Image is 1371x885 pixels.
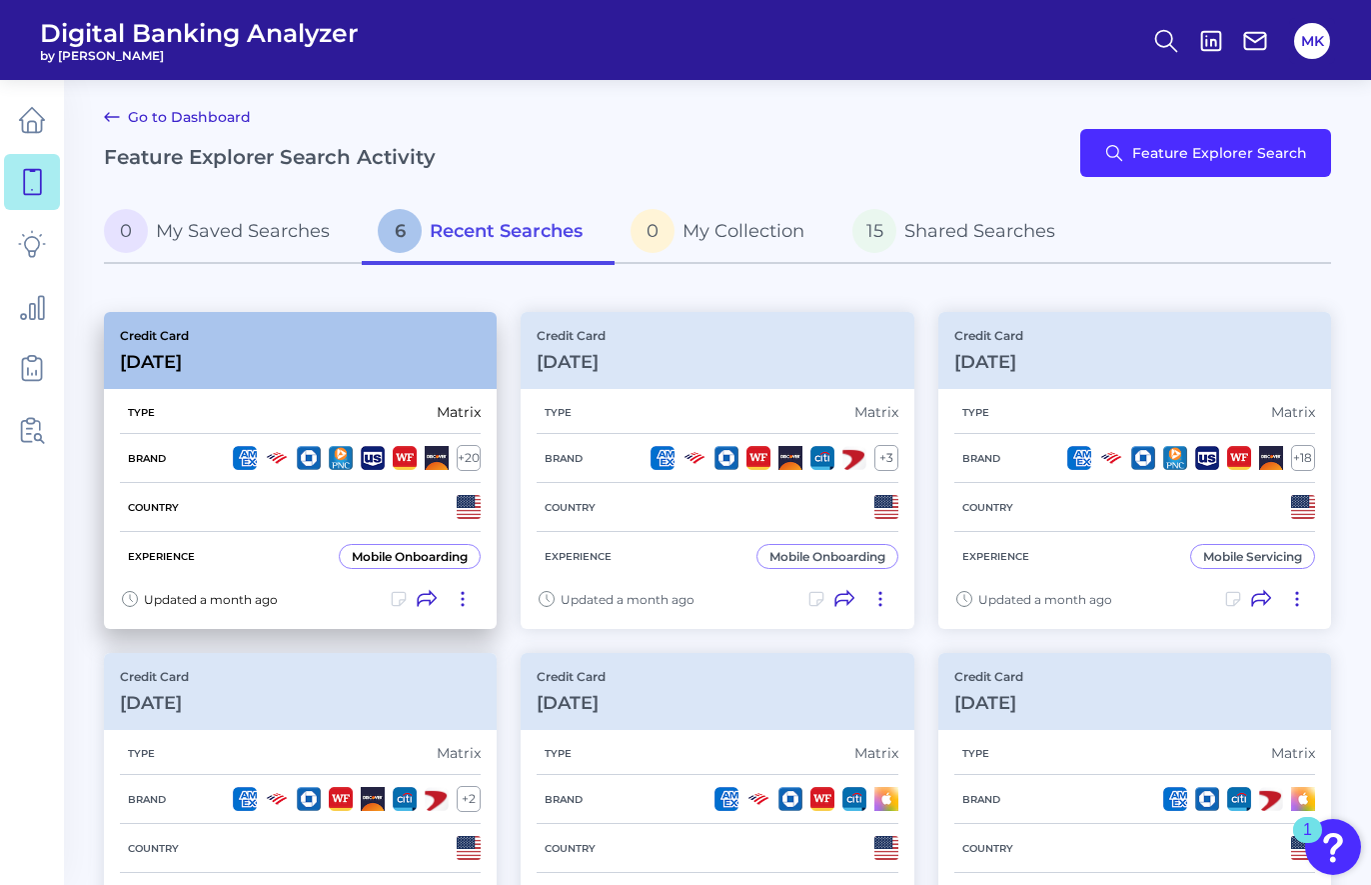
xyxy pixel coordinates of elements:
p: Credit Card [537,669,606,684]
h5: Type [120,406,163,419]
h5: Country [537,842,604,855]
span: Updated a month ago [144,592,278,607]
h3: [DATE] [120,351,189,373]
h5: Country [954,842,1021,855]
div: Matrix [1271,744,1315,762]
div: + 20 [457,445,481,471]
div: + 2 [457,786,481,812]
h5: Country [954,501,1021,514]
div: Mobile Onboarding [769,549,885,564]
span: 6 [378,209,422,253]
p: Credit Card [120,669,189,684]
span: Feature Explorer Search [1132,145,1307,161]
h5: Experience [120,550,203,563]
p: Credit Card [537,328,606,343]
a: 15Shared Searches [836,201,1087,265]
div: + 3 [874,445,898,471]
span: 0 [631,209,675,253]
a: 0My Collection [615,201,836,265]
div: Matrix [437,403,481,421]
h3: [DATE] [954,351,1023,373]
h3: [DATE] [954,692,1023,714]
div: 1 [1303,830,1312,856]
h3: [DATE] [537,351,606,373]
a: Credit Card[DATE]TypeMatrixBrand+18CountryExperienceMobile ServicingUpdated a month ago [938,312,1331,629]
h5: Brand [954,793,1008,806]
div: Matrix [854,744,898,762]
div: Matrix [437,744,481,762]
h5: Country [120,842,187,855]
span: 0 [104,209,148,253]
a: 0My Saved Searches [104,201,362,265]
button: MK [1294,23,1330,59]
h5: Type [537,406,580,419]
h5: Brand [120,793,174,806]
span: Updated a month ago [978,592,1112,607]
h5: Experience [537,550,620,563]
h5: Brand [537,793,591,806]
span: My Collection [683,220,804,242]
p: Credit Card [120,328,189,343]
a: Credit Card[DATE]TypeMatrixBrand+3CountryExperienceMobile OnboardingUpdated a month ago [521,312,913,629]
p: Credit Card [954,328,1023,343]
span: Updated a month ago [561,592,694,607]
button: Open Resource Center, 1 new notification [1305,819,1361,875]
h5: Brand [537,452,591,465]
div: Matrix [854,403,898,421]
span: by [PERSON_NAME] [40,48,359,63]
h5: Brand [120,452,174,465]
span: My Saved Searches [156,220,330,242]
a: 6Recent Searches [362,201,615,265]
h5: Type [537,747,580,760]
a: Go to Dashboard [104,105,251,129]
h5: Country [120,501,187,514]
div: Mobile Onboarding [352,549,468,564]
h5: Type [120,747,163,760]
span: Recent Searches [430,220,583,242]
h5: Brand [954,452,1008,465]
div: Mobile Servicing [1203,549,1302,564]
h5: Experience [954,550,1037,563]
p: Credit Card [954,669,1023,684]
span: 15 [852,209,896,253]
h5: Type [954,406,997,419]
h5: Country [537,501,604,514]
button: Feature Explorer Search [1080,129,1331,177]
h5: Type [954,747,997,760]
h3: [DATE] [537,692,606,714]
div: + 18 [1291,445,1315,471]
span: Shared Searches [904,220,1055,242]
span: Digital Banking Analyzer [40,18,359,48]
h2: Feature Explorer Search Activity [104,145,436,169]
div: Matrix [1271,403,1315,421]
h3: [DATE] [120,692,189,714]
a: Credit Card[DATE]TypeMatrixBrand+20CountryExperienceMobile OnboardingUpdated a month ago [104,312,497,629]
